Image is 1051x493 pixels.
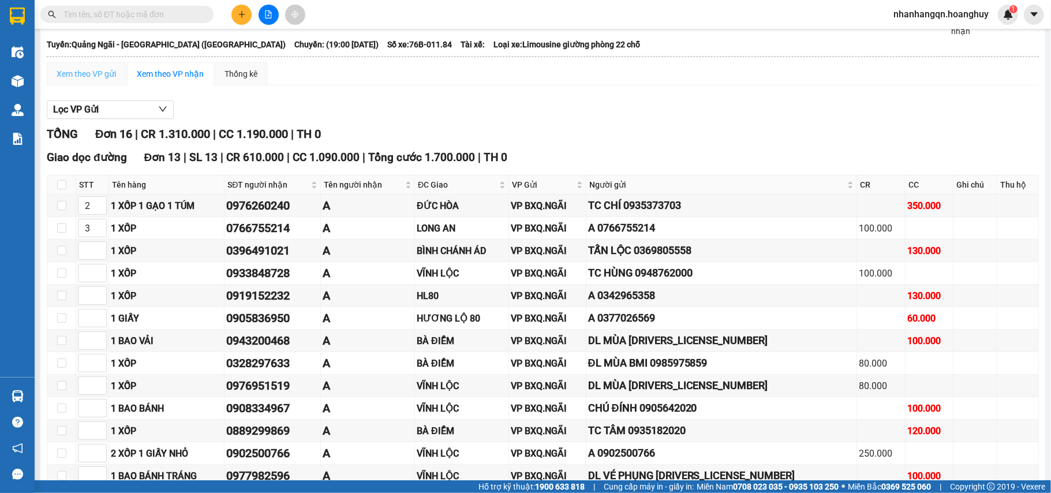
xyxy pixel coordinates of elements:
[285,5,305,25] button: aim
[417,289,507,303] div: HL80
[588,400,855,416] div: CHÚ ĐÍNH 0905642020
[940,480,941,493] span: |
[511,401,584,416] div: VP BXQ.NGÃI
[323,399,413,417] div: A
[1024,5,1044,25] button: caret-down
[848,480,931,493] span: Miền Bắc
[588,242,855,259] div: TẤN LỘC 0369805558
[461,38,485,51] span: Tài xế:
[111,356,222,371] div: 1 XỐP
[907,244,951,258] div: 130.000
[511,334,584,348] div: VP BXQ.NGÃI
[226,467,319,485] div: 0977982596
[238,10,246,18] span: plus
[226,287,319,305] div: 0919152232
[225,240,321,262] td: 0396491021
[111,334,222,348] div: 1 BAO VẢI
[231,5,252,25] button: plus
[321,442,415,465] td: A
[57,68,116,80] div: Xem theo VP gửi
[588,355,855,371] div: ĐL MÙA BMI 0985975859
[135,127,138,141] span: |
[225,217,321,240] td: 0766755214
[588,445,855,461] div: A 0902500766
[881,482,931,491] strong: 0369 525 060
[588,423,855,439] div: TC TÂM 0935182020
[511,311,584,326] div: VP BXQ.NGÃI
[368,151,475,164] span: Tổng cước 1.700.000
[111,469,222,483] div: 1 BAO BÁNH TRÁNG
[291,127,294,141] span: |
[907,401,951,416] div: 100.000
[509,352,586,375] td: VP BXQ.NGÃI
[733,482,839,491] strong: 0708 023 035 - 0935 103 250
[141,127,210,141] span: CR 1.310.000
[47,100,174,119] button: Lọc VP Gửi
[48,10,56,18] span: search
[907,424,951,438] div: 120.000
[953,175,997,195] th: Ghi chú
[511,221,584,236] div: VP BXQ.NGÃI
[219,127,288,141] span: CC 1.190.000
[111,401,222,416] div: 1 BAO BÁNH
[323,377,413,395] div: A
[588,197,855,214] div: TC CHÍ 0935373703
[226,399,319,417] div: 0908334967
[95,127,132,141] span: Đơn 16
[111,221,222,236] div: 1 XỐP
[226,219,319,237] div: 0766755214
[857,175,905,195] th: CR
[484,151,507,164] span: TH 0
[417,424,507,438] div: BÀ ĐIỂM
[493,38,640,51] span: Loại xe: Limousine giường phòng 22 chỗ
[859,221,903,236] div: 100.000
[418,178,497,191] span: ĐC Giao
[225,375,321,397] td: 0976951519
[509,465,586,487] td: VP BXQ.NGÃI
[111,446,222,461] div: 2 XỐP 1 GIẤY NHỎ
[226,332,319,350] div: 0943200468
[226,264,319,282] div: 0933848728
[12,443,23,454] span: notification
[111,379,222,393] div: 1 XỐP
[294,38,379,51] span: Chuyến: (19:00 [DATE])
[297,127,321,141] span: TH 0
[220,151,223,164] span: |
[907,199,951,213] div: 350.000
[137,68,204,80] div: Xem theo VP nhận
[12,390,24,402] img: warehouse-icon
[1029,9,1039,20] span: caret-down
[511,266,584,281] div: VP BXQ.NGÃI
[76,175,109,195] th: STT
[47,127,78,141] span: TỔNG
[226,445,319,462] div: 0902500766
[907,289,951,303] div: 130.000
[588,220,855,236] div: A 0766755214
[417,356,507,371] div: BÀ ĐIỂM
[588,310,855,326] div: A 0377026569
[511,469,584,483] div: VP BXQ.NGÃI
[226,151,284,164] span: CR 610.000
[293,151,360,164] span: CC 1.090.000
[323,309,413,327] div: A
[884,7,998,21] span: nhanhangqn.hoanghuy
[588,378,855,394] div: DL MÙA [DRIVERS_LICENSE_NUMBER]
[478,480,585,493] span: Hỗ trợ kỹ thuật:
[323,332,413,350] div: A
[264,10,272,18] span: file-add
[321,465,415,487] td: A
[321,217,415,240] td: A
[287,151,290,164] span: |
[509,240,586,262] td: VP BXQ.NGÃI
[323,422,413,440] div: A
[12,133,24,145] img: solution-icon
[417,334,507,348] div: BÀ ĐIỂM
[509,195,586,217] td: VP BXQ.NGÃI
[47,40,286,49] b: Tuyến: Quảng Ngãi - [GEOGRAPHIC_DATA] ([GEOGRAPHIC_DATA])
[63,8,200,21] input: Tìm tên, số ĐT hoặc mã đơn
[588,468,855,484] div: DL VÉ PHỤNG [DRIVERS_LICENSE_NUMBER]
[907,334,951,348] div: 100.000
[226,197,319,215] div: 0976260240
[588,287,855,304] div: A 0342965358
[12,417,23,428] span: question-circle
